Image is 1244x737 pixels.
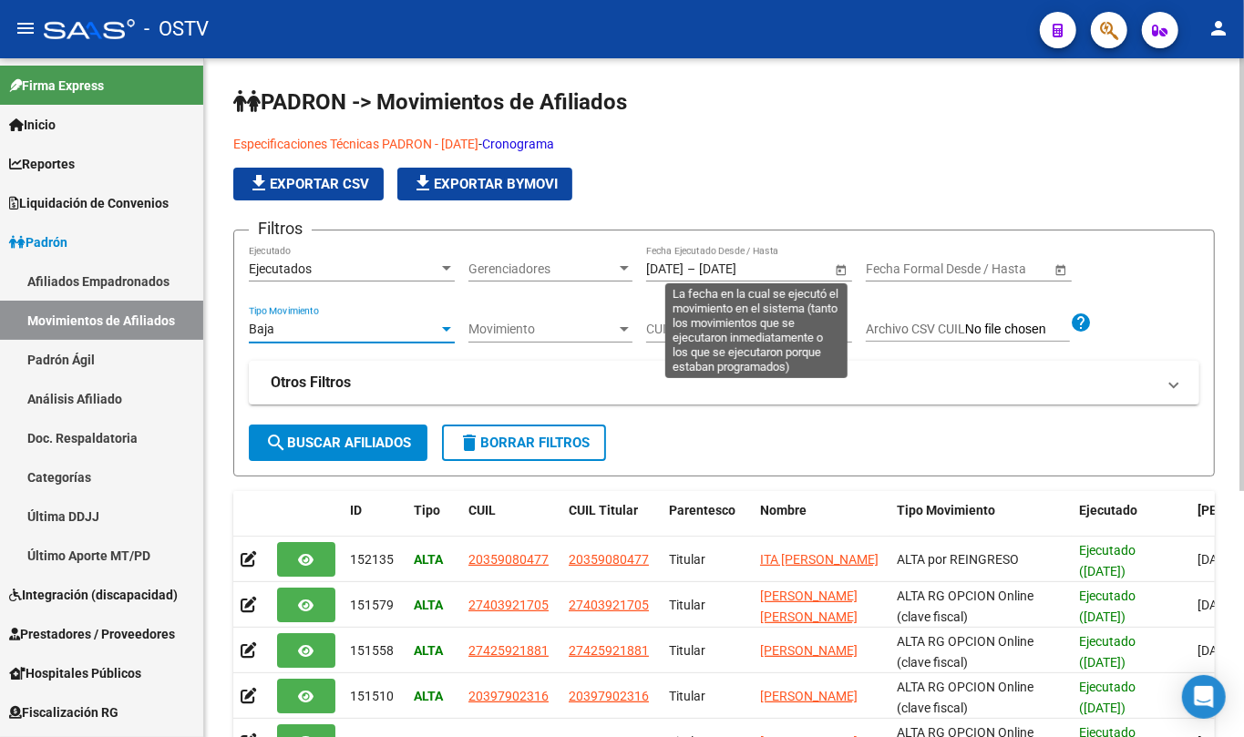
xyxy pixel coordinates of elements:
span: Borrar Filtros [458,435,590,451]
span: Archivo CSV CUIL [866,322,965,336]
span: [PERSON_NAME] [760,643,858,658]
datatable-header-cell: Ejecutado [1072,491,1190,551]
span: ID [350,503,362,517]
datatable-header-cell: CUIL Titular [561,491,662,551]
strong: Otros Filtros [271,373,351,393]
span: Baja [249,322,274,336]
span: Ejecutado [1079,503,1137,517]
span: Gerenciadores [468,261,616,277]
span: Ejecutado ([DATE]) [1079,680,1136,715]
span: Hospitales Públicos [9,663,141,683]
strong: ALTA [414,643,443,658]
span: ITA [PERSON_NAME] [760,552,879,567]
span: 20397902316 [569,689,649,703]
span: 151579 [350,598,394,612]
datatable-header-cell: ID [343,491,406,551]
button: Exportar Bymovi [397,168,572,200]
span: 152135 [350,552,394,567]
span: CUIL Titular [569,503,638,517]
datatable-header-cell: Nombre [753,491,889,551]
span: ALTA RG OPCION Online (clave fiscal) [897,680,1033,715]
strong: ALTA [414,552,443,567]
span: Tipo [414,503,440,517]
span: 151558 [350,643,394,658]
span: Nombre [760,503,807,517]
input: Fecha inicio [646,261,684,277]
span: Titular [669,598,705,612]
span: 20397902316 [468,689,549,703]
div: Dominio: [DOMAIN_NAME] [47,47,204,62]
img: logo_orange.svg [29,29,44,44]
div: Palabras clave [214,107,290,119]
span: PADRON -> Movimientos de Afiliados [233,89,627,115]
datatable-header-cell: Tipo Movimiento [889,491,1072,551]
span: Ejecutado ([DATE]) [1079,634,1136,670]
img: website_grey.svg [29,47,44,62]
span: Liquidación de Convenios [9,193,169,213]
span: 27403921705 [468,598,549,612]
span: [PERSON_NAME] [760,689,858,703]
mat-icon: file_download [412,172,434,194]
a: Cronograma [482,137,554,151]
span: Exportar CSV [248,176,369,192]
span: Ejecutado ([DATE]) [1079,543,1136,578]
button: Exportar CSV [233,168,384,200]
button: Open calendar [831,260,850,279]
span: Movimiento [468,322,616,337]
span: Buscar Afiliados [265,435,411,451]
span: Titular [669,689,705,703]
span: [PERSON_NAME] [PERSON_NAME] [760,589,858,624]
strong: ALTA [414,689,443,703]
span: Padrón [9,232,67,252]
span: [DATE] [1198,643,1235,658]
span: 151510 [350,689,394,703]
mat-icon: menu [15,17,36,39]
button: Borrar Filtros [442,425,606,461]
span: Prestadores / Proveedores [9,624,175,644]
mat-icon: help [1070,312,1092,333]
mat-icon: search [265,432,287,454]
input: Archivo CSV CUIL [965,322,1070,338]
span: ALTA RG OPCION Online (clave fiscal) [897,634,1033,670]
span: Inicio [9,115,56,135]
input: Fecha inicio [866,261,932,277]
span: 20359080477 [468,552,549,567]
strong: ALTA [414,598,443,612]
span: [DATE] [1198,552,1235,567]
span: Ejecutado ([DATE]) [1079,589,1136,624]
div: Dominio [96,107,139,119]
mat-expansion-panel-header: Otros Filtros [249,361,1199,404]
span: ALTA RG OPCION Online (clave fiscal) [897,589,1033,624]
span: 27403921705 [569,598,649,612]
span: Reportes [9,154,75,174]
span: 27425921881 [468,643,549,658]
span: Firma Express [9,76,104,96]
a: Especificaciones Técnicas PADRON - [DATE] [233,137,478,151]
mat-icon: delete [458,432,480,454]
span: CUIL [468,503,496,517]
input: Fecha fin [948,261,1037,277]
mat-icon: file_download [248,172,270,194]
img: tab_domain_overview_orange.svg [76,106,90,120]
mat-icon: person [1208,17,1229,39]
button: Buscar Afiliados [249,425,427,461]
input: Fecha fin [699,261,788,277]
button: Open calendar [1051,260,1070,279]
span: Titular [669,552,705,567]
span: Tipo Movimiento [897,503,995,517]
span: Titular [669,643,705,658]
span: – [687,261,695,277]
span: Fiscalización RG [9,702,118,722]
h3: Filtros [249,216,312,241]
p: - [233,134,907,154]
div: Open Intercom Messenger [1182,675,1226,719]
span: - OSTV [144,9,209,49]
span: Ejecutados [249,261,312,276]
div: v 4.0.25 [51,29,89,44]
span: Exportar Bymovi [412,176,558,192]
datatable-header-cell: Parentesco [662,491,753,551]
span: Integración (discapacidad) [9,585,178,605]
span: 27425921881 [569,643,649,658]
span: [DATE] [1198,598,1235,612]
span: ALTA por REINGRESO [897,552,1019,567]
